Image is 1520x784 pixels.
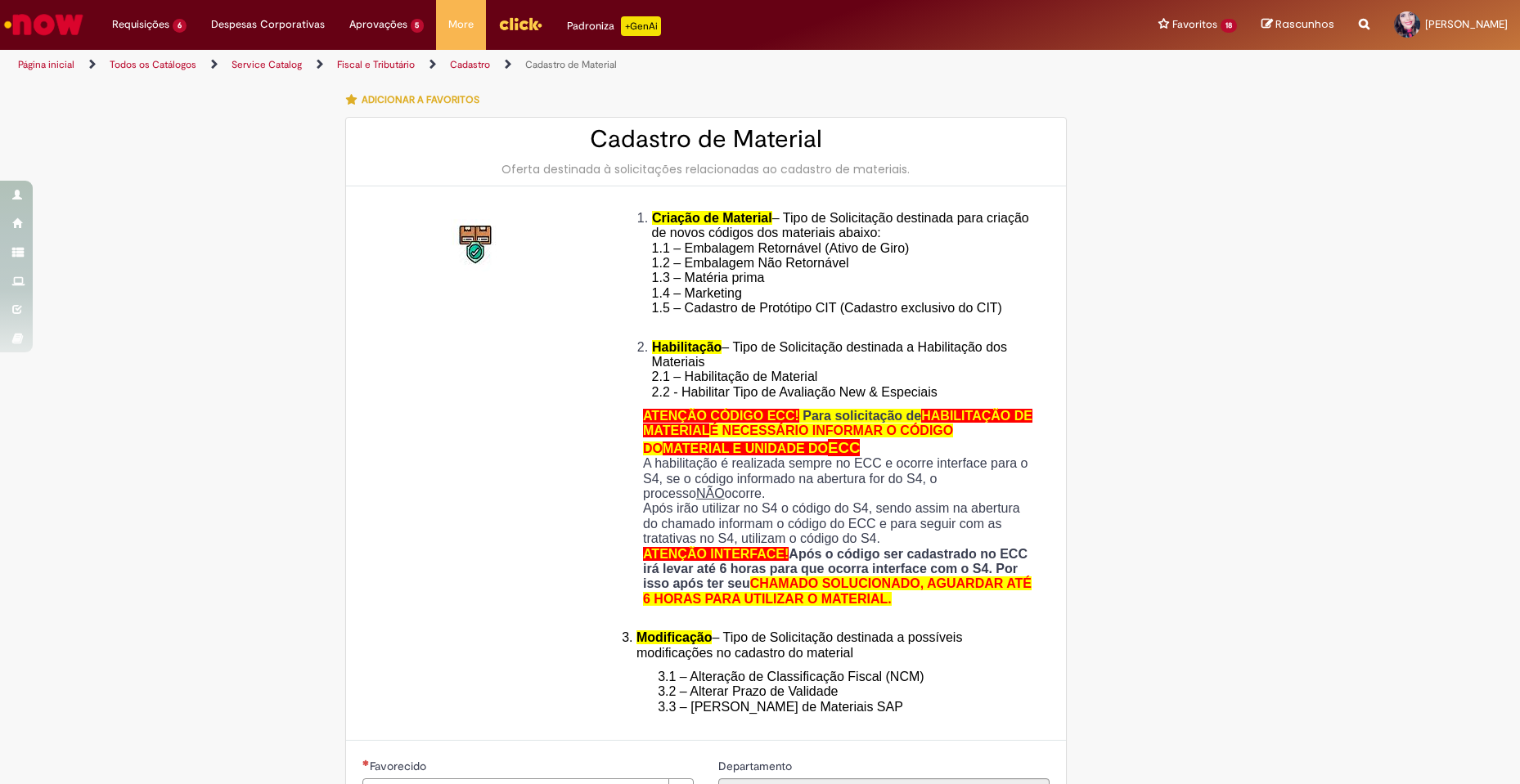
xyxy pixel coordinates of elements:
[411,19,425,33] span: 5
[349,16,407,33] span: Aprovações
[12,50,1001,80] ul: Trilhas de página
[643,456,1037,501] p: A habilitação é realizada sempre no ECC e ocorre interface para o S4, se o código informado na ab...
[345,83,488,117] button: Adicionar a Favoritos
[636,630,712,644] span: Modificação
[718,759,795,773] span: Somente leitura - Departamento
[803,409,921,423] span: Para solicitação de
[362,161,1050,177] div: Oferta destinada à solicitações relacionadas ao cadastro de materiais.
[362,126,1050,153] h2: Cadastro de Material
[2,8,86,41] img: ServiceNow
[173,19,187,33] span: 6
[1261,17,1334,33] a: Rascunhos
[110,58,196,71] a: Todos os Catálogos
[451,219,503,271] img: Cadastro de Material
[652,340,1007,399] span: – Tipo de Solicitação destinada a Habilitação dos Materiais 2.1 – Habilitação de Material 2.2 - H...
[370,759,429,773] span: Necessários - Favorecido
[718,758,795,774] label: Somente leitura - Departamento
[450,58,490,71] a: Cadastro
[1172,16,1217,33] span: Favoritos
[337,58,415,71] a: Fiscal e Tributário
[643,547,789,561] span: ATENÇÃO INTERFACE!
[567,16,661,36] div: Padroniza
[652,211,772,225] span: Criação de Material
[525,58,617,71] a: Cadastro de Material
[362,759,370,766] span: Necessários
[643,576,1032,605] span: CHAMADO SOLUCIONADO, AGUARDAR ATÉ 6 HORAS PARA UTILIZAR O MATERIAL.
[1275,16,1334,32] span: Rascunhos
[643,547,1032,606] strong: Após o código ser cadastrado no ECC irá levar até 6 horas para que ocorra interface com o S4. Por...
[621,16,661,36] p: +GenAi
[1221,19,1237,33] span: 18
[1425,17,1508,31] span: [PERSON_NAME]
[498,11,542,36] img: click_logo_yellow_360x200.png
[643,423,953,455] span: É NECESSÁRIO INFORMAR O CÓDIGO DO
[828,439,860,456] span: ECC
[652,211,1029,330] span: – Tipo de Solicitação destinada para criação de novos códigos dos materiais abaixo: 1.1 – Embalag...
[448,16,474,33] span: More
[643,409,1032,437] span: HABILITAÇÃO DE MATERIAL
[636,630,1037,661] li: – Tipo de Solicitação destinada a possíveis modificações no cadastro do material
[211,16,325,33] span: Despesas Corporativas
[658,670,924,714] span: 3.1 – Alteração de Classificação Fiscal (NCM) 3.2 – Alterar Prazo de Validade 3.3 – [PERSON_NAME]...
[232,58,302,71] a: Service Catalog
[18,58,74,71] a: Página inicial
[643,409,799,423] span: ATENÇÃO CÓDIGO ECC!
[652,340,722,354] span: Habilitação
[643,501,1037,546] p: Após irão utilizar no S4 o código do S4, sendo assim na abertura do chamado informam o código do ...
[112,16,169,33] span: Requisições
[362,93,479,106] span: Adicionar a Favoritos
[696,486,725,500] u: NÃO
[663,441,828,455] span: MATERIAL E UNIDADE DO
